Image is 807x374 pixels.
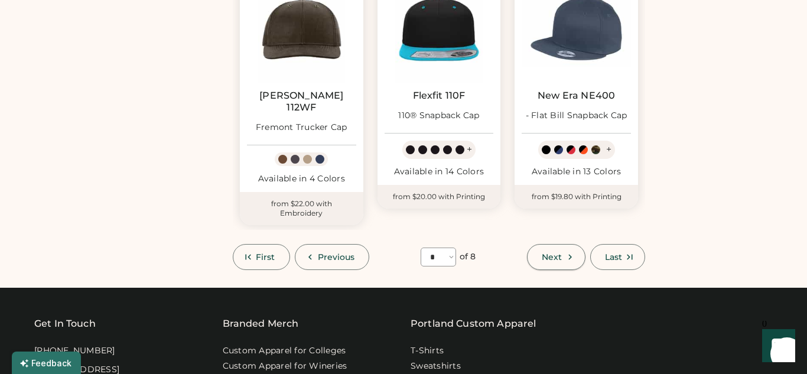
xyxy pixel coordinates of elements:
[542,253,562,261] span: Next
[411,317,536,331] a: Portland Custom Apparel
[526,110,627,122] div: - Flat Bill Snapback Cap
[295,244,370,270] button: Previous
[240,192,363,225] div: from $22.00 with Embroidery
[223,345,346,357] a: Custom Apparel for Colleges
[223,360,347,372] a: Custom Apparel for Wineries
[318,253,355,261] span: Previous
[378,185,501,209] div: from $20.00 with Printing
[398,110,479,122] div: 110® Snapback Cap
[460,251,476,263] div: of 8
[467,143,472,156] div: +
[606,143,611,156] div: +
[256,253,275,261] span: First
[34,345,115,357] div: [PHONE_NUMBER]
[223,317,299,331] div: Branded Merch
[233,244,290,270] button: First
[522,166,631,178] div: Available in 13 Colors
[538,90,615,102] a: New Era NE400
[515,185,638,209] div: from $19.80 with Printing
[247,90,356,113] a: [PERSON_NAME] 112WF
[247,173,356,185] div: Available in 4 Colors
[256,122,347,134] div: Fremont Trucker Cap
[590,244,645,270] button: Last
[605,253,622,261] span: Last
[385,166,494,178] div: Available in 14 Colors
[411,345,444,357] a: T-Shirts
[34,317,96,331] div: Get In Touch
[413,90,466,102] a: Flexfit 110F
[527,244,585,270] button: Next
[751,321,802,372] iframe: Front Chat
[411,360,461,372] a: Sweatshirts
